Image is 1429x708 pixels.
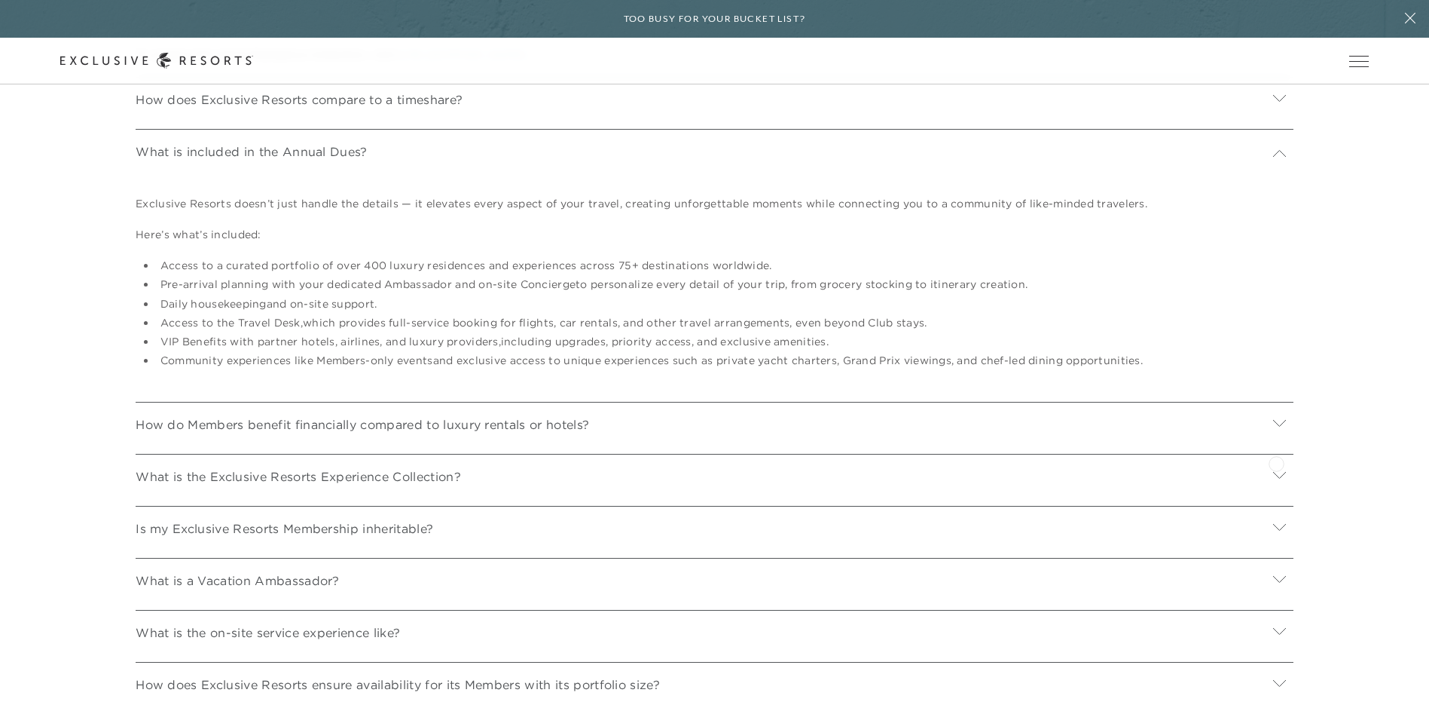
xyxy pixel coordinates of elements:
strong: Pre-arrival planning with your dedicated Ambassador and on-site Concierge [160,277,576,291]
li: to personalize every detail of your trip, from grocery stocking to itinerary creation. [156,277,1256,293]
li: and exclusive access to unique experiences such as private yacht charters, Grand Prix viewings, a... [156,353,1256,369]
p: Is my Exclusive Resorts Membership inheritable? [136,520,433,538]
iframe: Qualified Messenger [1360,639,1429,708]
p: How does Exclusive Resorts ensure availability for its Members with its portfolio size? [136,676,660,694]
li: including upgrades, priority access, and exclusive amenities. [156,334,1256,350]
strong: Access to the Travel Desk, [160,316,303,329]
button: Open navigation [1349,56,1369,66]
p: What is included in the Annual Dues? [136,143,368,161]
p: What is the on-site service experience like? [136,624,400,642]
strong: VIP Benefits with partner hotels, airlines, and luxury providers, [160,335,501,348]
p: Exclusive Resorts doesn’t just handle the details — it elevates every aspect of your travel, crea... [136,196,1256,212]
p: What is a Vacation Ambassador? [136,572,340,590]
p: How does Exclusive Resorts compare to a timeshare? [136,90,463,109]
h6: Too busy for your bucket list? [624,12,806,26]
strong: Daily housekeeping [160,297,267,311]
li: which provides full-service booking for flights, car rentals, and other travel arrangements, even... [156,315,1256,331]
p: Here’s what’s included: [136,227,1256,243]
strong: Access to a curated portfolio of over 400 luxury residences and experiences across 75+ destinatio... [160,259,772,272]
p: What is the Exclusive Resorts Experience Collection? [136,467,461,486]
li: and on-site support. [156,296,1256,312]
strong: Community experiences like Members-only events [160,354,433,367]
p: How do Members benefit financially compared to luxury rentals or hotels? [136,415,589,434]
